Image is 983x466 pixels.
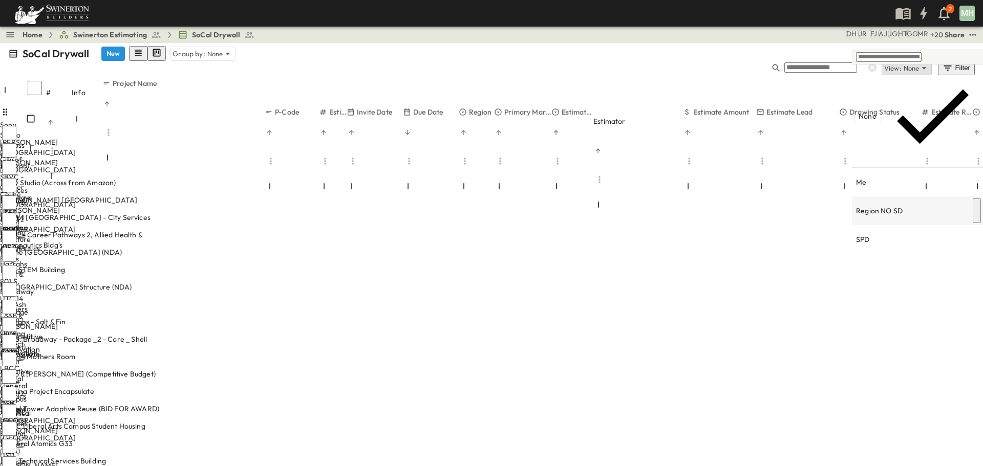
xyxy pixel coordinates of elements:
input: Select row [2,387,16,401]
span: [PERSON_NAME] [GEOGRAPHIC_DATA][PERSON_NAME] [2,195,160,215]
div: Me [854,170,973,194]
button: Sort [102,99,112,108]
input: Select row [2,369,16,384]
input: Select row [2,178,16,192]
div: Gerrad Gerber (gerrad.gerber@swinerton.com) [906,29,918,39]
input: Select row [2,126,16,140]
span: Swinerton Estimating [73,30,147,40]
div: None [854,66,981,165]
span: City of [GEOGRAPHIC_DATA] - City Services Building [2,212,160,233]
div: # [46,78,72,107]
button: New [101,47,125,61]
p: + 20 [930,30,941,40]
input: Select row [2,282,16,297]
input: Select row [2,161,16,175]
input: Select row [2,300,16,314]
input: Select row [2,213,16,227]
span: Sony Studio (Across from Amazon) [2,177,116,188]
a: Swinerton Estimating [59,30,161,40]
p: SPD [856,234,870,245]
input: Select row [2,230,16,245]
span: LBCC Liberal Arts Campus Student Housing [2,421,145,431]
div: Joshua Russell (joshua.russell@swinerton.com) [858,29,867,39]
div: Meghana Raj (meghana.raj@swinerton.com) [917,29,928,39]
input: Select row [2,317,16,331]
span: Loeb & [PERSON_NAME] (Competitive Budget) [2,369,156,379]
img: 6c363589ada0b36f064d841b69d3a419a338230e66bb0a533688fa5cc3e9e735.png [12,3,91,24]
div: Haaris Tahmas (haaris.tahmas@swinerton.com) [897,29,908,39]
a: Home [23,30,42,40]
input: Select row [2,265,16,279]
div: Region NO SD [854,198,973,223]
div: Francisco J. Sanchez (frsanchez@swinerton.com) [870,29,877,39]
div: Info [72,78,102,107]
button: kanban view [147,46,166,61]
span: UTC 14 Mothers Room [2,351,75,362]
input: Select row [2,195,16,210]
a: SoCal Drywall [178,30,254,40]
input: Select row [2,352,16,366]
p: Group by: [173,49,205,59]
input: Select row [2,439,16,453]
span: Illumina Project Encapsulate [2,386,94,396]
span: Harrahs - Salt & Fin [2,317,66,327]
p: 2 [949,5,952,13]
span: Angel Tower Adaptive Reuse (BID FOR AWARD) [2,404,159,414]
span: Celine [GEOGRAPHIC_DATA] (NDA) [2,247,122,257]
div: Anthony Jimenez (anthony.jimenez@swinerton.com) [878,29,887,39]
input: Select row [2,421,16,436]
p: Project Name [113,78,157,88]
div: Jorge Garcia (jorgarcia@swinerton.com) [888,29,897,39]
button: MH [958,5,976,22]
p: None [207,49,223,59]
span: USH Technical Services Building [2,456,106,466]
p: Region NO SD [856,206,903,216]
input: Select all rows [28,81,42,95]
input: Select row [2,404,16,418]
span: 801 S. Broadway - Package _2 - Core _ Shell Renovation [2,334,160,354]
input: Select row [2,335,16,349]
input: Select row [2,143,16,158]
p: SoCal Drywall [23,47,89,61]
button: row view [129,46,147,61]
button: test [967,29,979,41]
span: General Atomics G33 [2,438,73,449]
input: Select row [2,248,16,262]
span: SBVC - Career Pathways 2, Allied Health & Aeronautics Bldg's [2,230,160,250]
p: None [859,111,877,121]
span: [GEOGRAPHIC_DATA] Structure (NDA) [2,282,132,292]
div: SPD [854,227,973,252]
div: Share [945,30,965,40]
div: table view [129,46,166,61]
nav: breadcrumbs [23,30,261,40]
div: MH [959,6,975,21]
p: Me [856,177,866,187]
span: SoCal Drywall [192,30,240,40]
span: USD STEM Building [2,264,65,275]
div: Daryll Hayward (daryll.hayward@swinerton.com) [846,29,857,39]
